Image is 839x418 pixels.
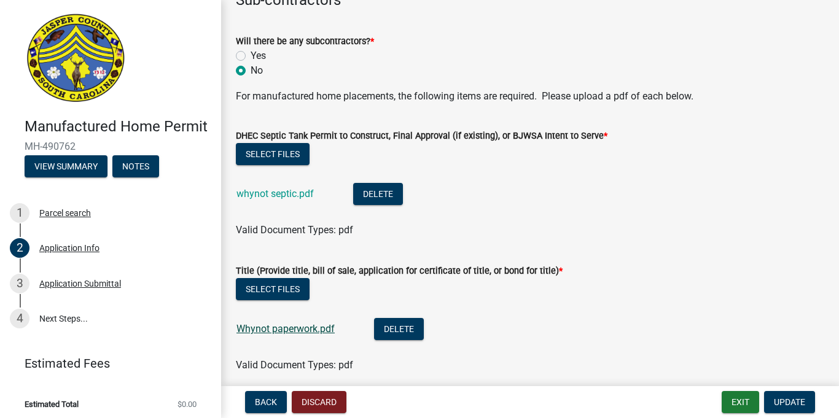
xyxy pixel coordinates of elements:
button: View Summary [25,155,107,177]
div: 2 [10,238,29,258]
div: 3 [10,274,29,293]
span: Estimated Total [25,400,79,408]
a: Whynot paperwork.pdf [236,323,335,335]
div: Application Info [39,244,100,252]
wm-modal-confirm: Summary [25,162,107,172]
button: Discard [292,391,346,413]
label: DHEC Septic Tank Permit to Construct, Final Approval (if existing), or BJWSA Intent to Serve [236,132,607,141]
div: Parcel search [39,209,91,217]
span: Update [774,397,805,407]
a: whynot septic.pdf [236,188,314,199]
button: Select files [236,143,310,165]
button: Update [764,391,815,413]
label: Title (Provide title, bill of sale, application for certificate of title, or bond for title) [236,267,563,276]
wm-modal-confirm: Delete Document [374,324,424,336]
button: Delete [374,318,424,340]
div: 4 [10,309,29,328]
div: 1 [10,203,29,223]
h4: Manufactured Home Permit [25,118,211,136]
span: Back [255,397,277,407]
button: Select files [236,278,310,300]
label: No [251,63,263,78]
button: Back [245,391,287,413]
label: Yes [251,48,266,63]
wm-modal-confirm: Delete Document [353,189,403,201]
span: MH-490762 [25,141,197,152]
img: Jasper County, South Carolina [25,13,127,105]
wm-modal-confirm: Notes [112,162,159,172]
span: Valid Document Types: pdf [236,224,353,236]
span: $0.00 [178,400,197,408]
button: Delete [353,183,403,205]
span: Valid Document Types: pdf [236,359,353,371]
button: Exit [722,391,759,413]
a: Estimated Fees [10,351,201,376]
div: Application Submittal [39,279,121,288]
p: For manufactured home placements, the following items are required. Please upload a pdf of each b... [236,89,824,104]
label: Will there be any subcontractors? [236,37,374,46]
button: Notes [112,155,159,177]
